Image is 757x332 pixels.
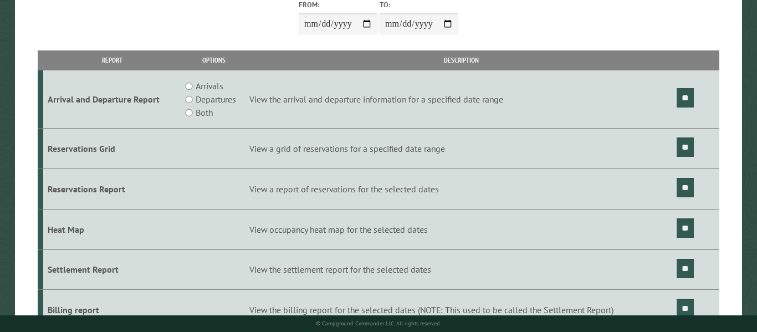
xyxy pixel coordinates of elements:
td: View the billing report for the selected dates (NOTE: This used to be called the Settlement Report) [247,290,674,330]
td: Reservations Grid [43,129,181,169]
td: Settlement Report [43,249,181,290]
label: Departures [196,93,236,106]
td: View the arrival and departure information for a specified date range [247,70,674,129]
td: View a report of reservations for the selected dates [247,168,674,209]
th: Description [247,50,674,70]
td: Arrival and Departure Report [43,70,181,129]
th: Report [43,50,181,70]
label: Arrivals [196,79,223,93]
td: Heat Map [43,209,181,249]
th: Options [181,50,247,70]
td: View a grid of reservations for a specified date range [247,129,674,169]
small: © Campground Commander LLC. All rights reserved. [316,320,441,327]
td: Billing report [43,290,181,330]
td: Reservations Report [43,168,181,209]
td: View the settlement report for the selected dates [247,249,674,290]
td: View occupancy heat map for the selected dates [247,209,674,249]
label: Both [196,106,213,119]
